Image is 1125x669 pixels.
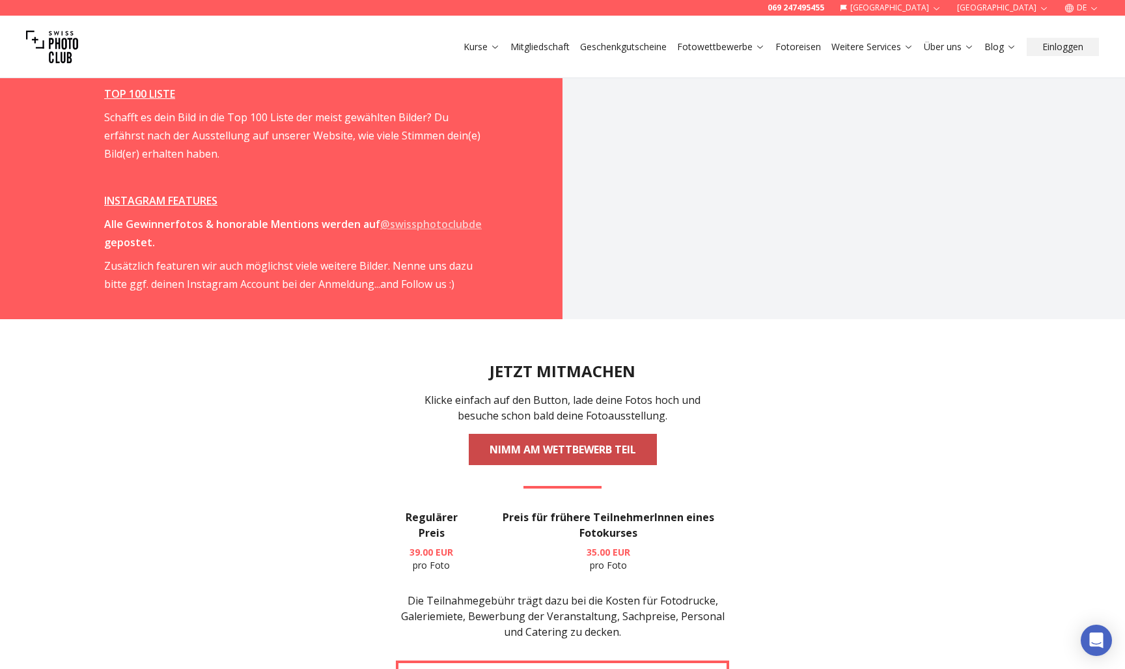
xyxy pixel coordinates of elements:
h3: Regulärer Preis [396,509,467,541]
u: INSTAGRAM FEATURES [104,193,217,208]
a: Kurse [464,40,500,53]
strong: Alle Gewinnerfotos & honorable Mentions werden auf [104,217,380,231]
button: Fotowettbewerbe [672,38,770,56]
button: Weitere Services [826,38,919,56]
a: Blog [984,40,1016,53]
a: Geschenkgutscheine [580,40,667,53]
a: Weitere Services [831,40,913,53]
u: TOP 100 LISTE [104,87,175,101]
button: Fotoreisen [770,38,826,56]
p: Die Teilnahmegebühr trägt dazu bei die Kosten für Fotodrucke, Galeriemiete, Bewerbung der Veranst... [396,593,729,640]
img: Swiss photo club [26,21,78,73]
p: Schafft es dein Bild in die Top 100 Liste der meist gewählten Bilder? Du erfährst nach der Ausste... [104,108,485,163]
h2: JETZT MITMACHEN [490,361,635,382]
p: pro Foto [488,546,729,572]
b: 35.00 EUR [587,546,630,558]
button: Kurse [458,38,505,56]
p: Klicke einfach auf den Button, lade deine Fotos hoch und besuche schon bald deine Fotoausstellung. [417,392,708,423]
a: @swissphotoclubde [380,217,482,231]
button: Blog [979,38,1021,56]
span: Zusätzlich featuren wir auch möglichst viele weitere Bilder. Nenne uns dazu bitte ggf. deinen Ins... [104,259,473,291]
div: Open Intercom Messenger [1081,625,1112,656]
a: Mitgliedschaft [510,40,570,53]
button: Über uns [919,38,979,56]
button: Einloggen [1027,38,1099,56]
a: Fotoreisen [775,40,821,53]
a: 069 247495455 [768,3,824,13]
strong: gepostet. [104,235,155,249]
h3: Preis für frühere TeilnehmerInnen eines Fotokurses [488,509,729,541]
button: Geschenkgutscheine [575,38,672,56]
span: EUR [436,546,453,558]
a: Über uns [924,40,974,53]
span: 39.00 [410,546,433,558]
a: Fotowettbewerbe [677,40,765,53]
a: NIMM AM WETTBEWERB TEIL [469,434,657,465]
button: Mitgliedschaft [505,38,575,56]
p: pro Foto [396,546,467,572]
